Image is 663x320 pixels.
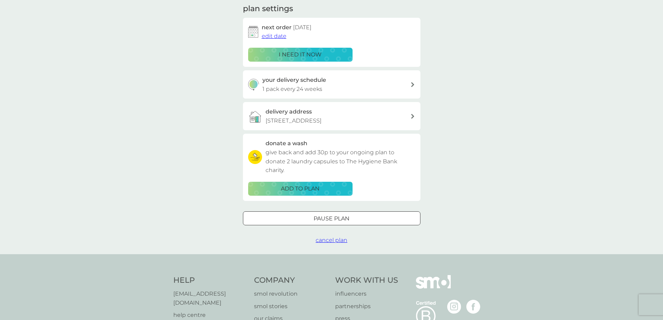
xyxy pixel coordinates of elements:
[466,300,480,314] img: visit the smol Facebook page
[262,32,286,41] button: edit date
[316,236,347,245] button: cancel plan
[335,302,398,311] a: partnerships
[316,237,347,243] span: cancel plan
[281,184,319,193] p: ADD TO PLAN
[266,116,322,125] p: [STREET_ADDRESS]
[248,48,353,62] button: i need it now
[173,289,247,307] a: [EMAIL_ADDRESS][DOMAIN_NAME]
[262,33,286,39] span: edit date
[416,275,451,299] img: smol
[293,24,311,31] span: [DATE]
[447,300,461,314] img: visit the smol Instagram page
[262,23,311,32] h2: next order
[262,85,322,94] p: 1 pack every 24 weeks
[262,76,326,85] h3: your delivery schedule
[243,211,420,225] button: Pause plan
[335,289,398,298] a: influencers
[243,3,293,14] h2: plan settings
[266,148,415,175] p: give back and add 30p to your ongoing plan to donate 2 laundry capsules to The Hygiene Bank charity.
[335,275,398,286] h4: Work With Us
[254,275,328,286] h4: Company
[314,214,349,223] p: Pause plan
[266,139,307,148] h3: donate a wash
[173,311,247,320] a: help centre
[173,275,247,286] h4: Help
[243,102,420,130] a: delivery address[STREET_ADDRESS]
[254,302,328,311] a: smol stories
[266,107,312,116] h3: delivery address
[254,289,328,298] a: smol revolution
[248,182,353,196] button: ADD TO PLAN
[279,50,322,59] p: i need it now
[243,70,420,99] button: your delivery schedule1 pack every 24 weeks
